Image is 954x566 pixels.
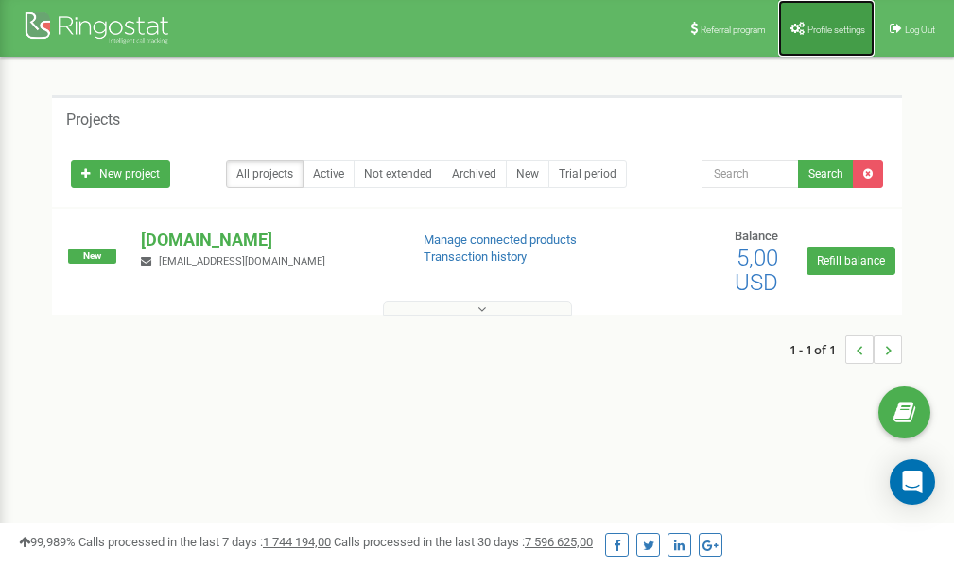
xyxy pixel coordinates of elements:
[19,535,76,549] span: 99,989%
[71,160,170,188] a: New project
[798,160,854,188] button: Search
[141,228,392,252] p: [DOMAIN_NAME]
[334,535,593,549] span: Calls processed in the last 30 days :
[525,535,593,549] u: 7 596 625,00
[735,229,778,243] span: Balance
[890,459,935,505] div: Open Intercom Messenger
[735,245,778,296] span: 5,00 USD
[66,111,120,129] h5: Projects
[789,317,902,383] nav: ...
[807,247,895,275] a: Refill balance
[263,535,331,549] u: 1 744 194,00
[303,160,355,188] a: Active
[424,232,577,247] a: Manage connected products
[905,25,935,35] span: Log Out
[159,255,325,267] span: [EMAIL_ADDRESS][DOMAIN_NAME]
[789,335,845,364] span: 1 - 1 of 1
[68,249,116,264] span: New
[506,160,549,188] a: New
[226,160,304,188] a: All projects
[354,160,442,188] a: Not extended
[548,160,627,188] a: Trial period
[78,535,331,549] span: Calls processed in the last 7 days :
[702,160,799,188] input: Search
[442,160,507,188] a: Archived
[807,25,865,35] span: Profile settings
[701,25,766,35] span: Referral program
[424,249,527,264] a: Transaction history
